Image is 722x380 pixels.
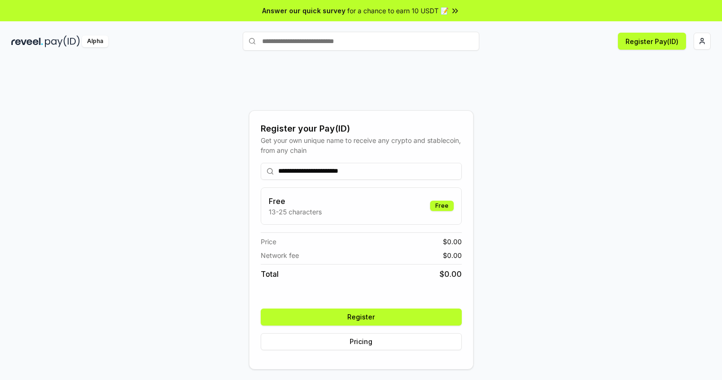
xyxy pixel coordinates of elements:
[262,6,345,16] span: Answer our quick survey
[11,35,43,47] img: reveel_dark
[347,6,449,16] span: for a chance to earn 10 USDT 📝
[261,333,462,350] button: Pricing
[261,237,276,247] span: Price
[45,35,80,47] img: pay_id
[261,268,279,280] span: Total
[440,268,462,280] span: $ 0.00
[269,195,322,207] h3: Free
[261,309,462,326] button: Register
[261,122,462,135] div: Register your Pay(ID)
[618,33,686,50] button: Register Pay(ID)
[261,250,299,260] span: Network fee
[261,135,462,155] div: Get your own unique name to receive any crypto and stablecoin, from any chain
[430,201,454,211] div: Free
[269,207,322,217] p: 13-25 characters
[443,250,462,260] span: $ 0.00
[82,35,108,47] div: Alpha
[443,237,462,247] span: $ 0.00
